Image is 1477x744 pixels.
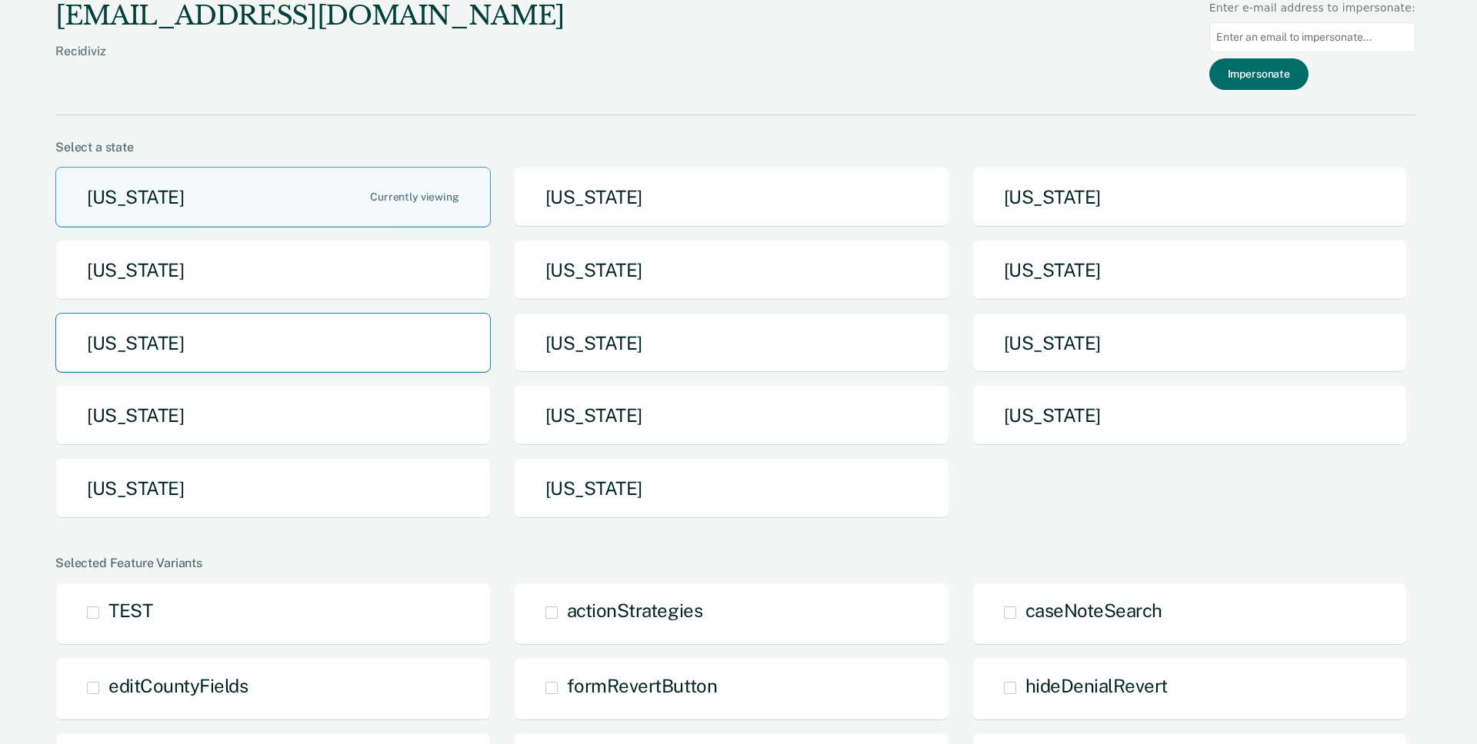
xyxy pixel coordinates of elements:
button: [US_STATE] [514,458,949,519]
button: [US_STATE] [972,240,1408,301]
span: actionStrategies [567,600,702,621]
div: Selected Feature Variants [55,556,1415,570]
button: Impersonate [1209,58,1309,90]
button: [US_STATE] [55,167,491,228]
button: [US_STATE] [514,167,949,228]
span: hideDenialRevert [1025,675,1168,696]
button: [US_STATE] [972,313,1408,374]
button: [US_STATE] [972,167,1408,228]
span: TEST [108,600,152,621]
span: editCountyFields [108,675,248,696]
div: Recidiviz [55,44,565,83]
button: [US_STATE] [55,385,491,446]
button: [US_STATE] [55,240,491,301]
button: [US_STATE] [514,313,949,374]
input: Enter an email to impersonate... [1209,22,1415,52]
span: caseNoteSearch [1025,600,1162,621]
button: [US_STATE] [972,385,1408,446]
button: [US_STATE] [55,313,491,374]
button: [US_STATE] [55,458,491,519]
button: [US_STATE] [514,240,949,301]
div: Select a state [55,140,1415,154]
span: formRevertButton [567,675,717,696]
button: [US_STATE] [514,385,949,446]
